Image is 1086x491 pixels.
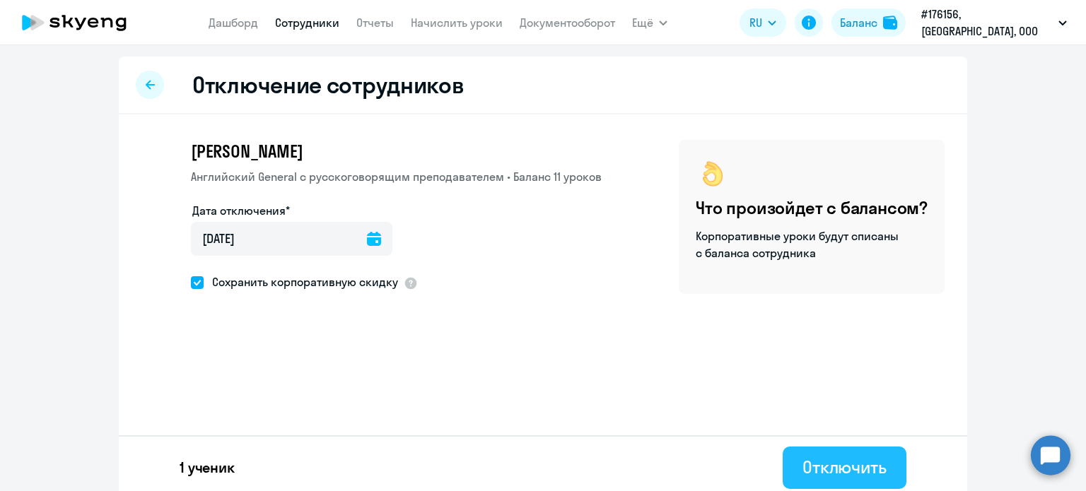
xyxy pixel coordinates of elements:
img: ok [696,157,730,191]
button: Балансbalance [831,8,906,37]
span: RU [749,14,762,31]
span: [PERSON_NAME] [191,140,303,162]
div: Отключить [802,456,887,478]
p: 1 ученик [180,458,235,478]
h2: Отключение сотрудников [192,71,464,99]
label: Дата отключения* [192,202,290,219]
div: Баланс [840,14,877,31]
a: Начислить уроки [411,16,503,30]
button: #176156, [GEOGRAPHIC_DATA], ООО [914,6,1074,40]
h4: Что произойдет с балансом? [696,196,928,219]
img: balance [883,16,897,30]
span: Ещё [632,14,653,31]
a: Сотрудники [275,16,339,30]
span: Сохранить корпоративную скидку [204,273,398,290]
input: дд.мм.гггг [191,222,392,256]
button: Ещё [632,8,667,37]
a: Дашборд [209,16,258,30]
a: Документооборот [520,16,615,30]
p: Английский General с русскоговорящим преподавателем • Баланс 11 уроков [191,168,602,185]
p: Корпоративные уроки будут списаны с баланса сотрудника [696,227,901,261]
a: Отчеты [356,16,394,30]
button: Отключить [783,446,906,489]
p: #176156, [GEOGRAPHIC_DATA], ООО [921,6,1053,40]
button: RU [740,8,786,37]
